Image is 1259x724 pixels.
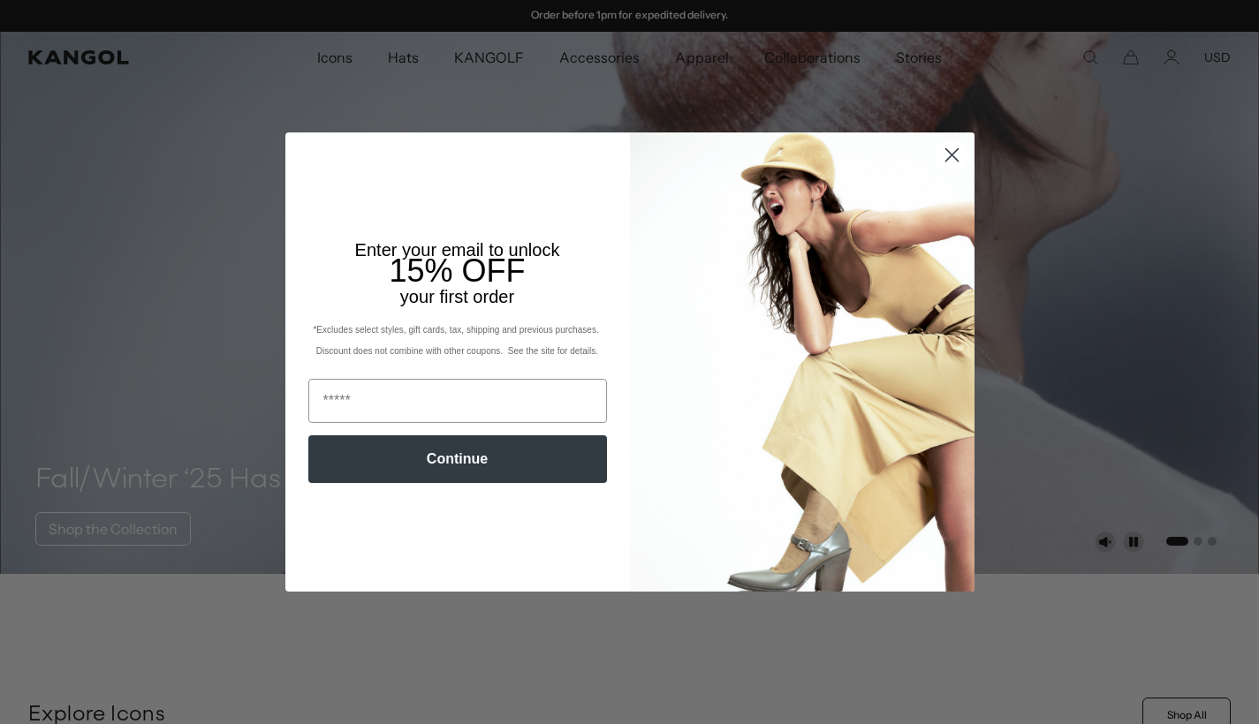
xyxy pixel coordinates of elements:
[389,253,525,289] span: 15% OFF
[400,287,514,306] span: your first order
[308,435,607,483] button: Continue
[313,325,601,356] span: *Excludes select styles, gift cards, tax, shipping and previous purchases. Discount does not comb...
[630,132,975,592] img: 93be19ad-e773-4382-80b9-c9d740c9197f.jpeg
[308,379,607,423] input: Email
[937,140,967,170] button: Close dialog
[355,240,560,260] span: Enter your email to unlock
